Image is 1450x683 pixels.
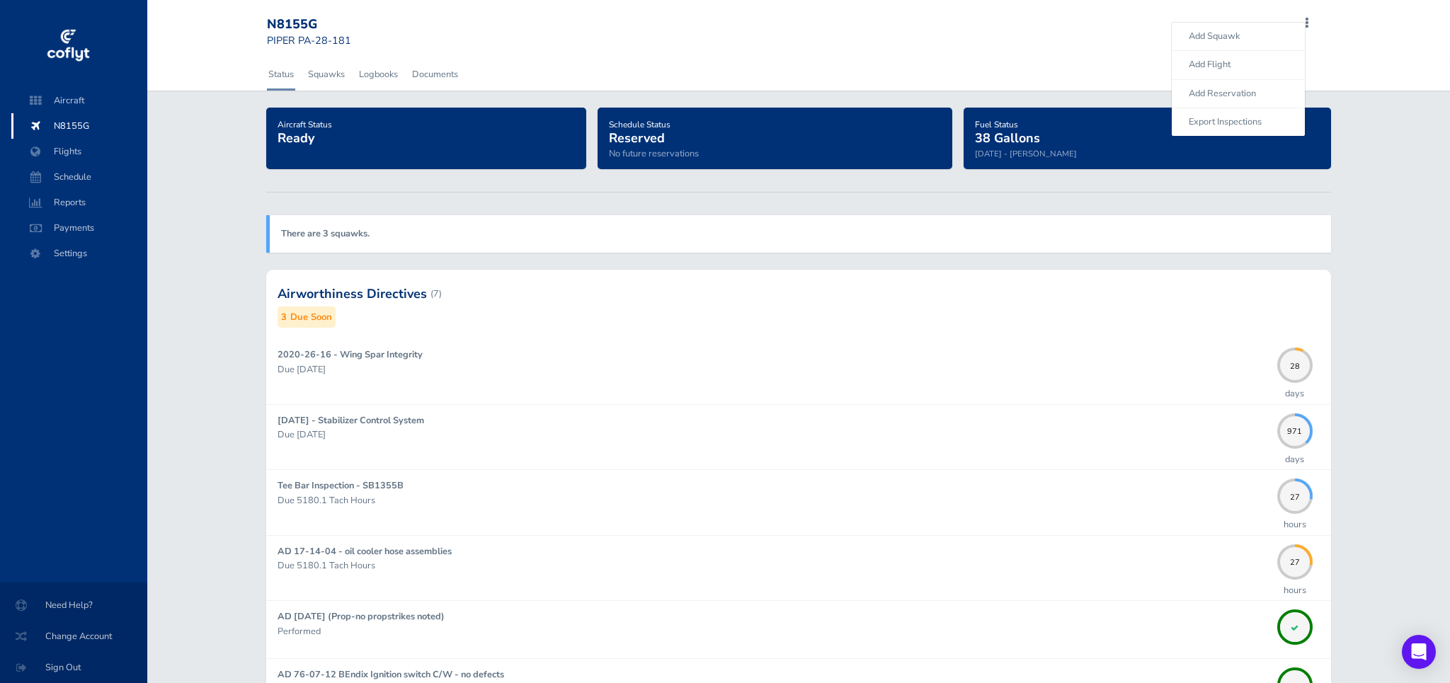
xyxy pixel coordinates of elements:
[278,610,445,623] strong: AD [DATE] (Prop-no propstrikes noted)
[278,558,1269,573] p: Due 5180.1 Tach Hours
[1285,452,1304,466] p: days
[278,130,314,147] span: Ready
[25,190,133,215] span: Reports
[609,119,670,130] span: Schedule Status
[290,310,332,325] small: Due Soon
[1277,425,1313,433] span: 971
[278,348,423,361] strong: 2020-26-16 - Wing Spar Integrity
[278,427,1269,442] p: Due [DATE]
[266,536,1330,600] a: AD 17-14-04 - oil cooler hose assemblies Due 5180.1 Tach Hours 27hours
[25,164,133,190] span: Schedule
[266,405,1330,469] a: [DATE] - Stabilizer Control System Due [DATE] 971days
[1284,583,1306,597] p: hours
[975,148,1077,159] small: [DATE] - [PERSON_NAME]
[1172,28,1305,45] a: Add Squawk
[1189,30,1240,42] span: Add Squawk
[266,470,1330,534] a: Tee Bar Inspection - SB1355B Due 5180.1 Tach Hours 27hours
[278,493,1269,507] p: Due 5180.1 Tach Hours
[411,59,459,90] a: Documents
[1402,635,1436,669] div: Open Intercom Messenger
[1172,86,1305,102] a: Add Reservation
[17,624,130,649] span: Change Account
[266,339,1330,403] a: 2020-26-16 - Wing Spar Integrity Due [DATE] 28days
[278,414,424,427] strong: [DATE] - Stabilizer Control System
[1284,517,1306,532] p: hours
[278,362,1269,377] p: Due [DATE]
[25,241,133,266] span: Settings
[1189,87,1256,100] span: Add Reservation
[25,113,133,139] span: N8155G
[1172,114,1305,130] a: Export Inspections
[609,130,665,147] span: Reserved
[1189,58,1231,71] span: Add Flight
[358,59,399,90] a: Logbooks
[1172,57,1305,73] a: Add Flight
[609,147,699,160] span: No future reservations
[45,25,91,67] img: coflyt logo
[25,88,133,113] span: Aircraft
[975,130,1040,147] span: 38 Gallons
[1277,360,1313,367] span: 28
[609,115,670,147] a: Schedule StatusReserved
[267,59,295,90] a: Status
[278,624,1269,638] p: Performed
[25,139,133,164] span: Flights
[281,227,370,240] a: There are 3 squawks.
[278,119,332,130] span: Aircraft Status
[278,545,452,558] strong: AD 17-14-04 - oil cooler hose assemblies
[25,215,133,241] span: Payments
[17,655,130,680] span: Sign Out
[278,668,504,681] strong: AD 76-07-12 BEndix Ignition switch C/W - no defects
[1277,490,1313,498] span: 27
[267,17,369,33] div: N8155G
[1277,556,1313,564] span: 27
[266,601,1330,658] a: AD [DATE] (Prop-no propstrikes noted) Performed
[267,33,351,47] small: PIPER PA-28-181
[278,479,404,492] strong: Tee Bar Inspection - SB1355B
[1285,386,1304,401] p: days
[17,592,130,618] span: Need Help?
[307,59,346,90] a: Squawks
[975,119,1018,130] span: Fuel Status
